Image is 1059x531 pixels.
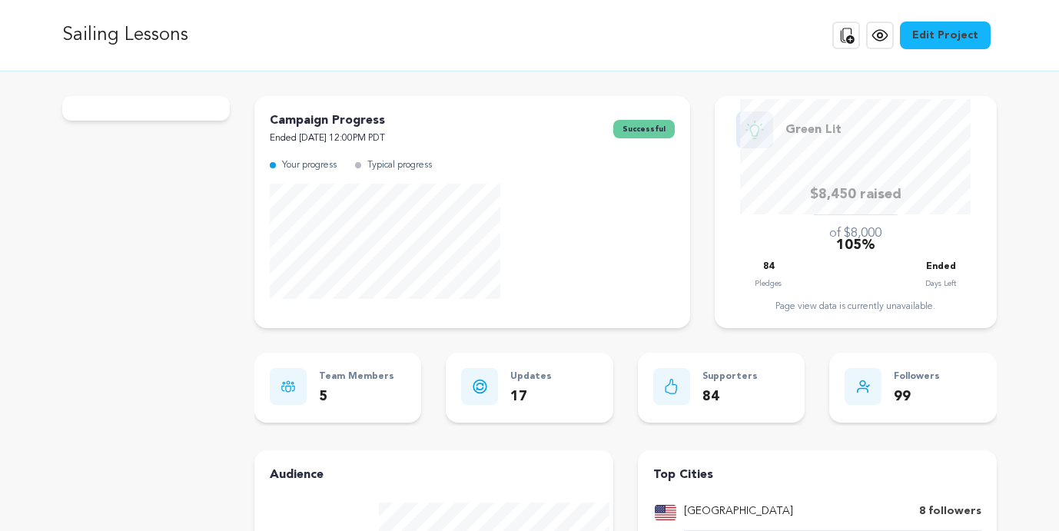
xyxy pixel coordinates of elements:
p: [GEOGRAPHIC_DATA] [684,503,793,521]
p: Pledges [755,276,782,291]
p: 5 [319,386,394,408]
h4: Top Cities [653,466,981,484]
p: 105% [836,234,875,257]
p: 17 [510,386,552,408]
p: Ended [DATE] 12:00PM PDT [270,130,385,148]
p: Team Members [319,368,394,386]
p: 84 [763,258,774,276]
p: Supporters [702,368,758,386]
p: Your progress [282,157,337,174]
p: Followers [894,368,940,386]
h4: Audience [270,466,598,484]
a: Edit Project [900,22,991,49]
p: 99 [894,386,940,408]
p: 8 followers [919,503,981,521]
span: successful [613,120,675,138]
p: of $8,000 [829,224,881,243]
div: Page view data is currently unavailable. [730,300,981,313]
p: 84 [702,386,758,408]
p: Sailing Lessons [62,22,188,49]
p: Updates [510,368,552,386]
p: Typical progress [367,157,432,174]
p: Ended [926,258,956,276]
p: Days Left [925,276,956,291]
p: Campaign Progress [270,111,385,130]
